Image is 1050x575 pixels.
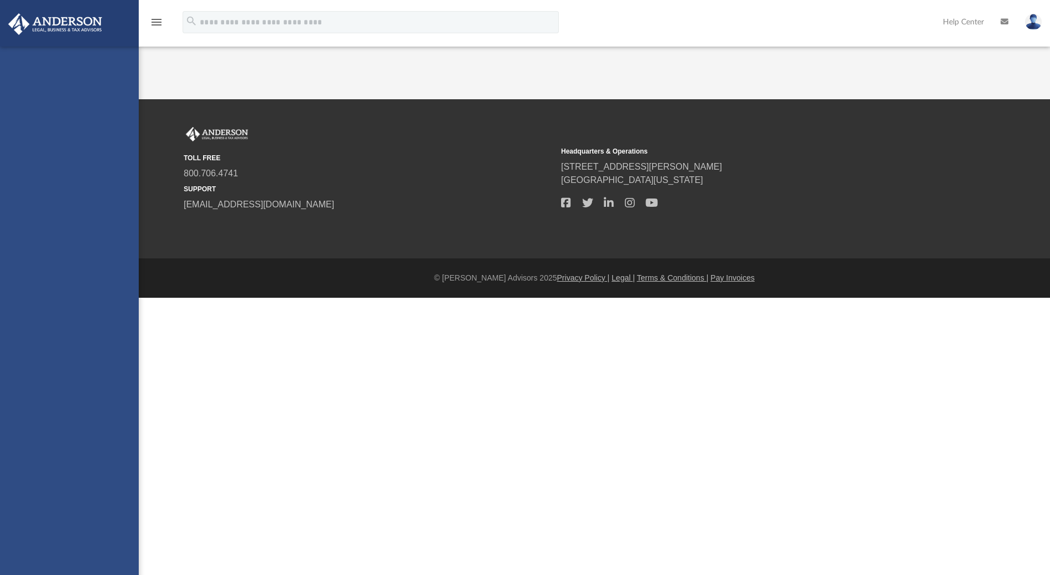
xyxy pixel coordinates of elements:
[184,169,238,178] a: 800.706.4741
[561,146,931,156] small: Headquarters & Operations
[139,272,1050,284] div: © [PERSON_NAME] Advisors 2025
[184,153,553,163] small: TOLL FREE
[1025,14,1042,30] img: User Pic
[150,21,163,29] a: menu
[185,15,198,27] i: search
[561,162,722,171] a: [STREET_ADDRESS][PERSON_NAME]
[557,273,610,282] a: Privacy Policy |
[150,16,163,29] i: menu
[710,273,754,282] a: Pay Invoices
[612,273,635,282] a: Legal |
[184,127,250,141] img: Anderson Advisors Platinum Portal
[5,13,105,35] img: Anderson Advisors Platinum Portal
[637,273,709,282] a: Terms & Conditions |
[561,175,703,185] a: [GEOGRAPHIC_DATA][US_STATE]
[184,200,334,209] a: [EMAIL_ADDRESS][DOMAIN_NAME]
[184,184,553,194] small: SUPPORT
